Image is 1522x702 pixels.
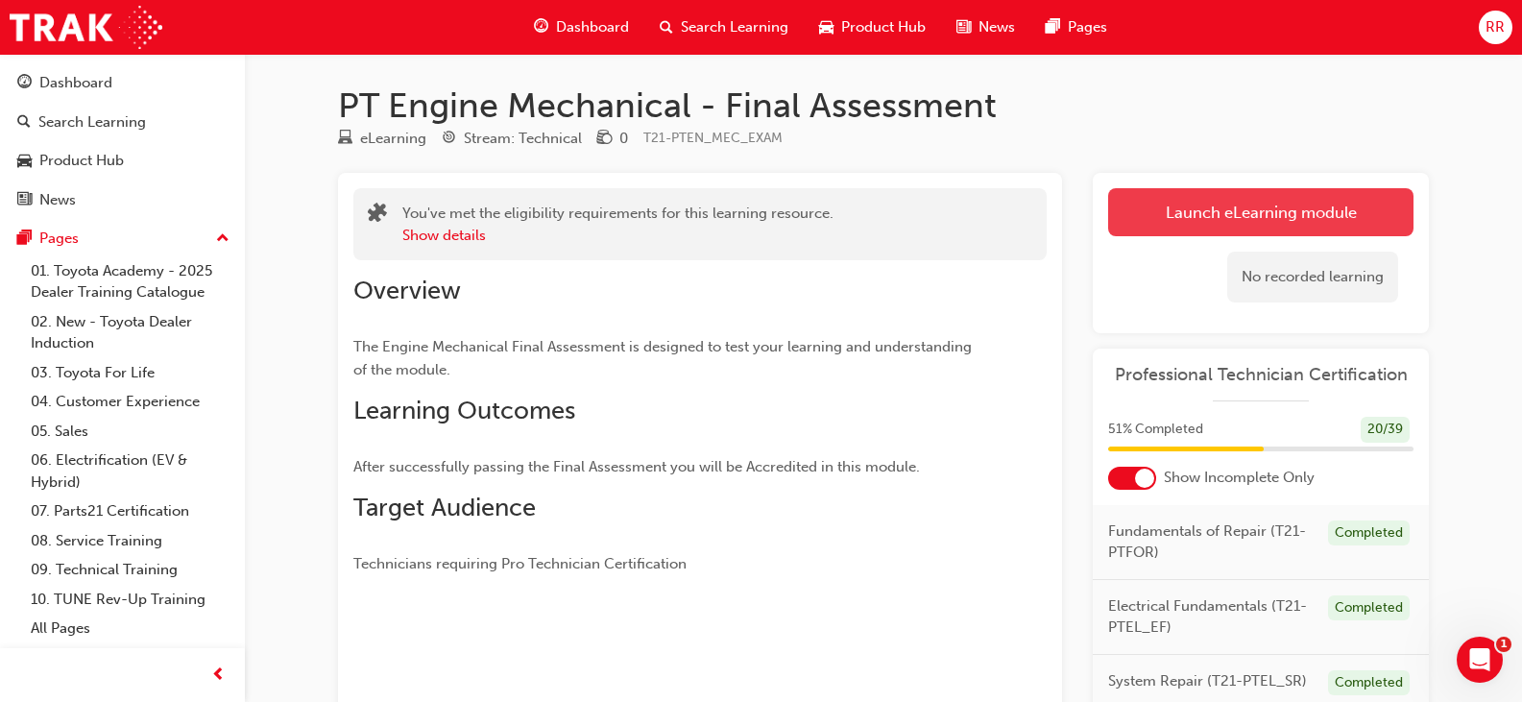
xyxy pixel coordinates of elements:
[39,189,76,211] div: News
[211,664,226,688] span: prev-icon
[819,15,833,39] span: car-icon
[353,338,976,378] span: The Engine Mechanical Final Assessment is designed to test your learning and understanding of the...
[1108,520,1313,564] span: Fundamentals of Repair (T21-PTFOR)
[534,15,548,39] span: guage-icon
[681,16,788,38] span: Search Learning
[17,153,32,170] span: car-icon
[1108,188,1413,236] a: Launch eLearning module
[23,256,237,307] a: 01. Toyota Academy - 2025 Dealer Training Catalogue
[23,555,237,585] a: 09. Technical Training
[402,203,833,246] div: You've met the eligibility requirements for this learning resource.
[1108,670,1307,692] span: System Repair (T21-PTEL_SR)
[1457,637,1503,683] iframe: Intercom live chat
[1328,520,1410,546] div: Completed
[338,127,426,151] div: Type
[8,65,237,101] a: Dashboard
[23,387,237,417] a: 04. Customer Experience
[23,585,237,615] a: 10. TUNE Rev-Up Training
[619,128,628,150] div: 0
[841,16,926,38] span: Product Hub
[17,75,32,92] span: guage-icon
[23,358,237,388] a: 03. Toyota For Life
[8,221,237,256] button: Pages
[39,228,79,250] div: Pages
[17,192,32,209] span: news-icon
[597,131,612,148] span: money-icon
[556,16,629,38] span: Dashboard
[1030,8,1123,47] a: pages-iconPages
[23,446,237,496] a: 06. Electrification (EV & Hybrid)
[39,72,112,94] div: Dashboard
[1108,364,1413,386] a: Professional Technician Certification
[1496,637,1511,652] span: 1
[353,555,687,572] span: Technicians requiring Pro Technician Certification
[1108,419,1203,441] span: 51 % Completed
[17,114,31,132] span: search-icon
[23,614,237,643] a: All Pages
[216,227,230,252] span: up-icon
[23,307,237,358] a: 02. New - Toyota Dealer Induction
[10,6,162,49] img: Trak
[39,150,124,172] div: Product Hub
[368,205,387,227] span: puzzle-icon
[660,15,673,39] span: search-icon
[360,128,426,150] div: eLearning
[23,417,237,447] a: 05. Sales
[1486,16,1505,38] span: RR
[38,111,146,133] div: Search Learning
[1108,595,1313,639] span: Electrical Fundamentals (T21-PTEL_EF)
[941,8,1030,47] a: news-iconNews
[464,128,582,150] div: Stream: Technical
[644,8,804,47] a: search-iconSearch Learning
[23,526,237,556] a: 08. Service Training
[804,8,941,47] a: car-iconProduct Hub
[353,493,536,522] span: Target Audience
[8,182,237,218] a: News
[402,225,486,247] button: Show details
[338,131,352,148] span: learningResourceType_ELEARNING-icon
[8,105,237,140] a: Search Learning
[8,61,237,221] button: DashboardSearch LearningProduct HubNews
[1361,417,1410,443] div: 20 / 39
[1068,16,1107,38] span: Pages
[1479,11,1512,44] button: RR
[1046,15,1060,39] span: pages-icon
[1328,670,1410,696] div: Completed
[1328,595,1410,621] div: Completed
[956,15,971,39] span: news-icon
[1227,252,1398,303] div: No recorded learning
[597,127,628,151] div: Price
[17,230,32,248] span: pages-icon
[442,131,456,148] span: target-icon
[353,458,920,475] span: After successfully passing the Final Assessment you will be Accredited in this module.
[1164,467,1315,489] span: Show Incomplete Only
[338,85,1429,127] h1: PT Engine Mechanical - Final Assessment
[353,276,461,305] span: Overview
[978,16,1015,38] span: News
[519,8,644,47] a: guage-iconDashboard
[353,396,575,425] span: Learning Outcomes
[23,496,237,526] a: 07. Parts21 Certification
[442,127,582,151] div: Stream
[643,130,783,146] span: Learning resource code
[8,143,237,179] a: Product Hub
